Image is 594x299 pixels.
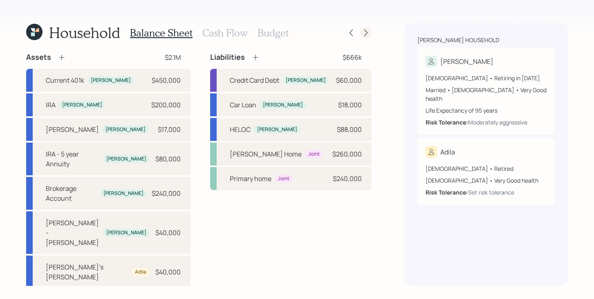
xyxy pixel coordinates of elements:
h4: Liabilities [210,53,245,62]
div: $2.1M [165,52,181,62]
div: [PERSON_NAME] [286,77,326,84]
div: $18,000 [338,100,362,110]
div: $240,000 [152,188,181,198]
div: [PERSON_NAME] [263,102,303,109]
div: [PERSON_NAME]'s [PERSON_NAME] [46,262,128,282]
h3: Cash Flow [202,27,248,39]
div: $80,000 [155,154,181,164]
div: Car Loan [230,100,256,110]
div: IRA [46,100,56,110]
div: IRA - 5 year Annuity [46,149,100,169]
div: [PERSON_NAME] Home [230,149,302,159]
div: $450,000 [152,75,181,85]
div: [PERSON_NAME] [46,125,99,134]
div: [DEMOGRAPHIC_DATA] • Very Good health [426,176,547,185]
div: $40,000 [155,267,181,277]
div: Adila [440,147,455,157]
div: Credit Card Debt [230,75,279,85]
div: Married • [DEMOGRAPHIC_DATA] • Very Good health [426,86,547,103]
b: Risk Tolerance: [426,118,468,126]
div: [PERSON_NAME] [62,102,102,109]
h4: Assets [26,53,51,62]
div: [PERSON_NAME] [105,126,146,133]
div: $260,000 [332,149,362,159]
div: [PERSON_NAME] [257,126,297,133]
div: $17,000 [158,125,181,134]
div: [DEMOGRAPHIC_DATA] • Retiring in [DATE] [426,74,547,82]
div: Joint [278,175,289,182]
div: Current 401k [46,75,84,85]
h3: Balance Sheet [130,27,193,39]
div: [PERSON_NAME] [440,57,493,66]
div: [PERSON_NAME] [106,229,146,236]
div: Brokerage Account [46,183,97,203]
div: $60,000 [336,75,362,85]
div: Set risk tolerance [468,188,514,197]
div: Moderately aggressive [468,118,527,127]
div: Adila [135,269,146,276]
div: HELOC [230,125,251,134]
div: [PERSON_NAME] household [417,36,499,44]
div: Joint [308,151,320,158]
h1: Household [49,24,120,41]
div: [PERSON_NAME] [103,190,143,197]
div: [DEMOGRAPHIC_DATA] • Retired [426,164,547,173]
div: [PERSON_NAME] - [PERSON_NAME] [46,218,100,247]
div: Primary home [230,174,271,183]
b: Risk Tolerance: [426,188,468,196]
div: [PERSON_NAME] [106,156,146,163]
div: [PERSON_NAME] [91,77,131,84]
div: $666k [343,52,362,62]
div: $240,000 [333,174,362,183]
div: $200,000 [151,100,181,110]
div: Life Expectancy of 95 years [426,106,547,115]
h3: Budget [258,27,289,39]
div: $88,000 [337,125,362,134]
div: $40,000 [155,228,181,238]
